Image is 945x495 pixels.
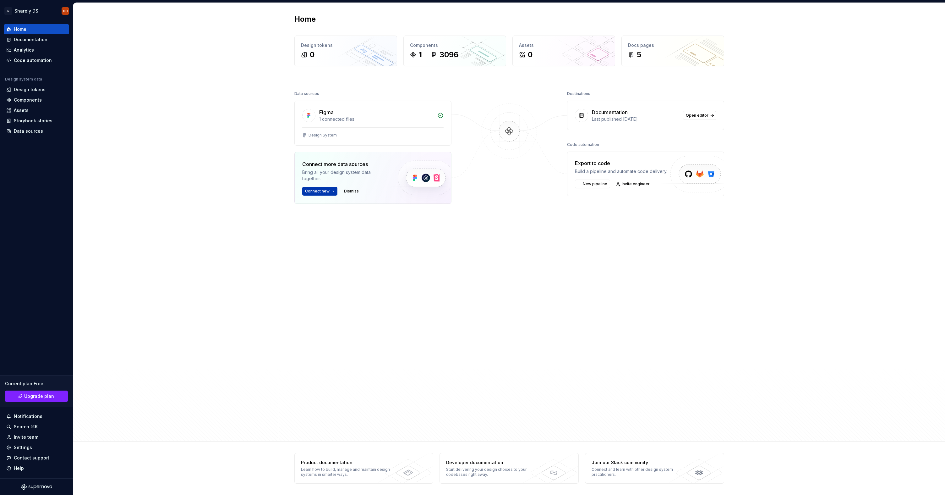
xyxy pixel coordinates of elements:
[4,45,69,55] a: Analytics
[14,47,34,53] div: Analytics
[63,8,68,14] div: CC
[512,36,615,66] a: Assets0
[567,140,599,149] div: Code automation
[14,444,32,451] div: Settings
[637,50,641,60] div: 5
[575,168,667,175] div: Build a pipeline and automate code delivery.
[4,116,69,126] a: Storybook stories
[628,42,718,48] div: Docs pages
[5,381,68,387] div: Current plan : Free
[14,455,49,461] div: Contact support
[4,453,69,463] button: Contact support
[621,36,724,66] a: Docs pages5
[14,57,52,64] div: Code automation
[567,89,590,98] div: Destinations
[592,467,683,477] div: Connect and learn with other design system practitioners.
[575,180,610,188] button: New pipeline
[440,453,579,484] a: Developer documentationStart delivering your design choices to your codebases right away.
[683,111,716,120] a: Open editor
[302,169,387,182] div: Bring all your design system data together.
[519,42,609,48] div: Assets
[305,189,330,194] span: Connect new
[14,26,26,32] div: Home
[4,442,69,453] a: Settings
[14,413,42,420] div: Notifications
[622,181,650,186] span: Invite engineer
[592,116,679,122] div: Last published [DATE]
[5,77,42,82] div: Design system data
[575,159,667,167] div: Export to code
[14,424,38,430] div: Search ⌘K
[410,42,500,48] div: Components
[14,97,42,103] div: Components
[24,393,54,399] span: Upgrade plan
[301,42,391,48] div: Design tokens
[309,133,337,138] div: Design System
[294,36,397,66] a: Design tokens0
[14,36,47,43] div: Documentation
[4,85,69,95] a: Design tokens
[585,453,724,484] a: Join our Slack communityConnect and learn with other design system practitioners.
[446,459,538,466] div: Developer documentation
[4,24,69,34] a: Home
[592,108,628,116] div: Documentation
[4,422,69,432] button: Search ⌘K
[592,459,683,466] div: Join our Slack community
[14,107,29,114] div: Assets
[319,108,334,116] div: Figma
[14,8,38,14] div: Sharely DS
[614,180,653,188] a: Invite engineer
[301,467,392,477] div: Learn how to build, manage and maintain design systems in smarter ways.
[5,391,68,402] a: Upgrade plan
[419,50,422,60] div: 1
[4,95,69,105] a: Components
[4,126,69,136] a: Data sources
[403,36,506,66] a: Components13096
[319,116,434,122] div: 1 connected files
[1,4,72,18] button: SSharely DSCC
[14,118,52,124] div: Storybook stories
[14,128,43,134] div: Data sources
[528,50,533,60] div: 0
[294,101,451,146] a: Figma1 connected filesDesign System
[4,7,12,15] div: S
[21,484,52,490] svg: Supernova Logo
[302,160,387,168] div: Connect more data sources
[310,50,314,60] div: 0
[294,14,316,24] h2: Home
[341,187,362,196] button: Dismiss
[294,453,434,484] a: Product documentationLearn how to build, manage and maintain design systems in smarter ways.
[14,434,38,440] div: Invite team
[4,105,69,115] a: Assets
[4,35,69,45] a: Documentation
[4,55,69,65] a: Code automation
[301,459,392,466] div: Product documentation
[4,432,69,442] a: Invite team
[446,467,538,477] div: Start delivering your design choices to your codebases right away.
[344,189,359,194] span: Dismiss
[294,89,319,98] div: Data sources
[14,465,24,471] div: Help
[4,463,69,473] button: Help
[4,411,69,421] button: Notifications
[686,113,708,118] span: Open editor
[302,187,337,196] button: Connect new
[583,181,607,186] span: New pipeline
[14,86,46,93] div: Design tokens
[440,50,458,60] div: 3096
